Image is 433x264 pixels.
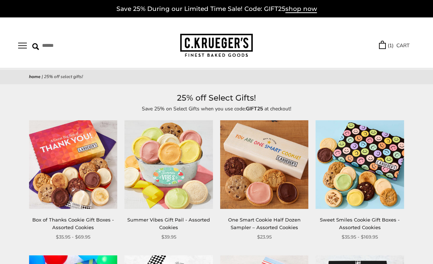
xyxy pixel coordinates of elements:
input: Search [32,40,114,51]
a: One Smart Cookie Half Dozen Sampler – Assorted Cookies [228,217,301,230]
nav: breadcrumbs [29,73,404,81]
h1: 25% off Select Gifts! [29,92,404,105]
img: C.KRUEGER'S [180,34,253,57]
span: $35.95 - $69.95 [56,233,90,241]
strong: GIFT25 [246,105,263,112]
img: One Smart Cookie Half Dozen Sampler – Assorted Cookies [220,120,309,209]
span: $39.95 [161,233,176,241]
a: Home [29,74,41,80]
span: $23.95 [257,233,272,241]
span: | [42,74,43,80]
img: Sweet Smiles Cookie Gift Boxes - Assorted Cookies [316,120,404,209]
img: Search [32,43,39,50]
img: Box of Thanks Cookie Gift Boxes - Assorted Cookies [29,120,117,209]
img: Summer Vibes Gift Pail - Assorted Cookies [124,120,213,209]
button: Open navigation [18,42,27,49]
span: $35.95 - $169.95 [342,233,378,241]
a: (1) CART [379,41,409,50]
a: Box of Thanks Cookie Gift Boxes - Assorted Cookies [32,217,114,230]
iframe: Sign Up via Text for Offers [6,236,75,258]
span: shop now [285,5,317,13]
a: Summer Vibes Gift Pail - Assorted Cookies [127,217,210,230]
span: 25% off Select Gifts! [44,74,83,80]
a: Save 25% During our Limited Time Sale! Code: GIFT25shop now [116,5,317,13]
a: Sweet Smiles Cookie Gift Boxes - Assorted Cookies [320,217,400,230]
p: Save 25% on Select Gifts when you use code: at checkout! [50,105,383,113]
